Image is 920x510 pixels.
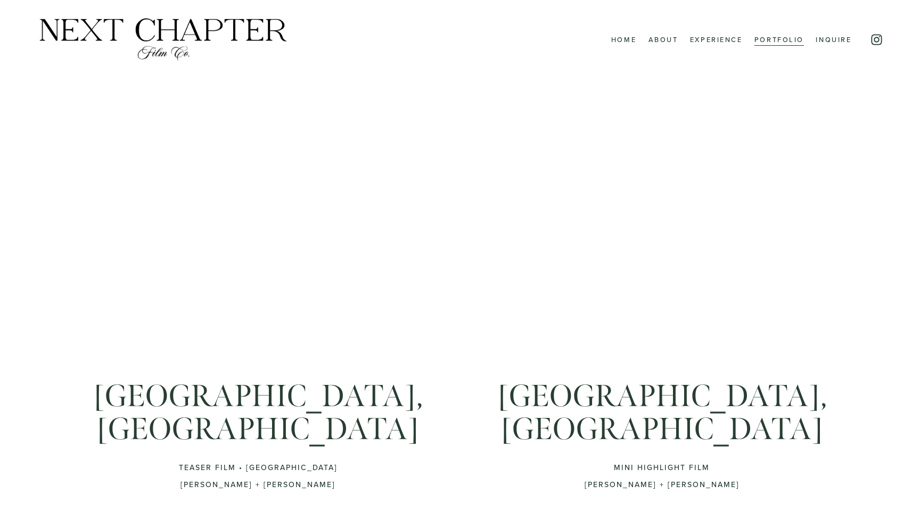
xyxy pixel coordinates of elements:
span: [GEOGRAPHIC_DATA], [GEOGRAPHIC_DATA] [497,377,833,448]
a: Instagram [870,33,883,46]
iframe: Lakeside Resort | Abdullah + Kelly 09 • 07 • 2024 [491,139,833,332]
a: Home [611,32,636,46]
a: About [648,32,678,46]
p: Mini Highlight Film [491,463,833,472]
a: Inquire [816,32,851,46]
a: Experience [690,32,743,46]
p: [PERSON_NAME] + [PERSON_NAME] [491,480,833,489]
p: [PERSON_NAME] + [PERSON_NAME] [87,480,429,489]
img: Next Chapter Film Co. [37,17,290,62]
p: Teaser Film • [GEOGRAPHIC_DATA] [87,463,429,472]
span: [GEOGRAPHIC_DATA], [GEOGRAPHIC_DATA] [93,377,429,448]
iframe: Hotel Del Coronado Wedding | Johnny + Kelli [87,139,429,332]
a: Portfolio [754,32,804,46]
